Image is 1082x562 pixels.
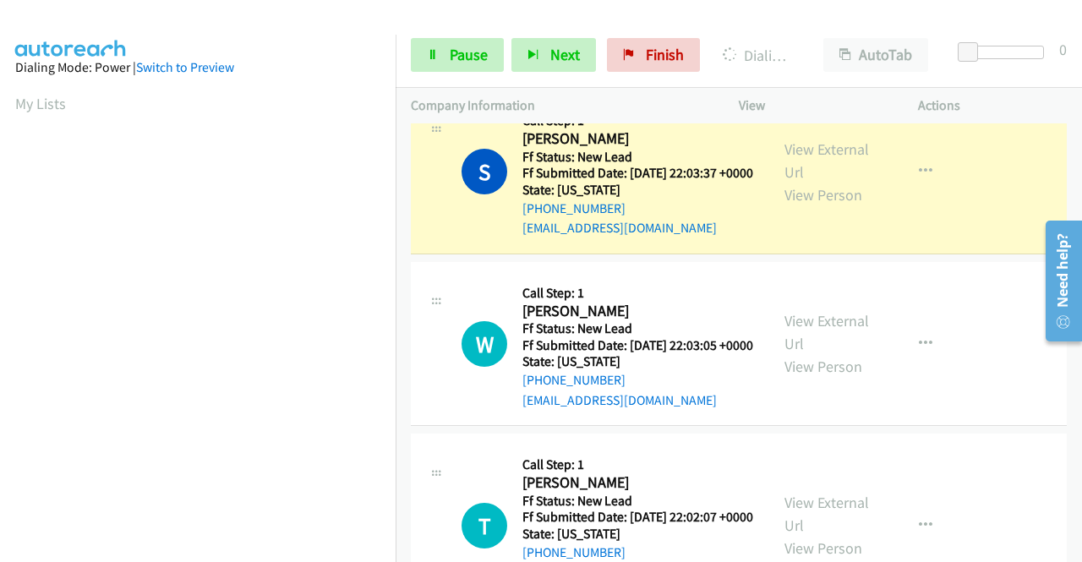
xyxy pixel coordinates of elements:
[723,44,793,67] p: Dialing [PERSON_NAME]
[522,220,717,236] a: [EMAIL_ADDRESS][DOMAIN_NAME]
[607,38,700,72] a: Finish
[462,149,507,194] h1: S
[522,473,748,493] h2: [PERSON_NAME]
[522,493,754,510] h5: Ff Status: New Lead
[522,149,753,166] h5: Ff Status: New Lead
[522,320,753,337] h5: Ff Status: New Lead
[462,321,507,367] h1: W
[411,95,708,116] p: Company Information
[522,353,753,370] h5: State: [US_STATE]
[646,45,684,64] span: Finish
[784,538,862,558] a: View Person
[462,503,507,548] div: The call is yet to be attempted
[966,46,1044,59] div: Delay between calls (in seconds)
[522,456,754,473] h5: Call Step: 1
[462,321,507,367] div: The call is yet to be attempted
[522,165,753,182] h5: Ff Submitted Date: [DATE] 22:03:37 +0000
[918,95,1067,116] p: Actions
[739,95,888,116] p: View
[784,185,862,205] a: View Person
[136,59,234,75] a: Switch to Preview
[522,302,748,321] h2: [PERSON_NAME]
[522,337,753,354] h5: Ff Submitted Date: [DATE] 22:03:05 +0000
[1059,38,1067,61] div: 0
[411,38,504,72] a: Pause
[450,45,488,64] span: Pause
[784,493,869,535] a: View External Url
[1034,214,1082,348] iframe: Resource Center
[522,509,754,526] h5: Ff Submitted Date: [DATE] 22:02:07 +0000
[784,357,862,376] a: View Person
[522,526,754,543] h5: State: [US_STATE]
[522,544,626,560] a: [PHONE_NUMBER]
[823,38,928,72] button: AutoTab
[522,372,626,388] a: [PHONE_NUMBER]
[522,200,626,216] a: [PHONE_NUMBER]
[550,45,580,64] span: Next
[522,285,753,302] h5: Call Step: 1
[522,182,753,199] h5: State: [US_STATE]
[784,311,869,353] a: View External Url
[522,392,717,408] a: [EMAIL_ADDRESS][DOMAIN_NAME]
[784,139,869,182] a: View External Url
[522,129,748,149] h2: [PERSON_NAME]
[15,94,66,113] a: My Lists
[462,503,507,548] h1: T
[15,57,380,78] div: Dialing Mode: Power |
[511,38,596,72] button: Next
